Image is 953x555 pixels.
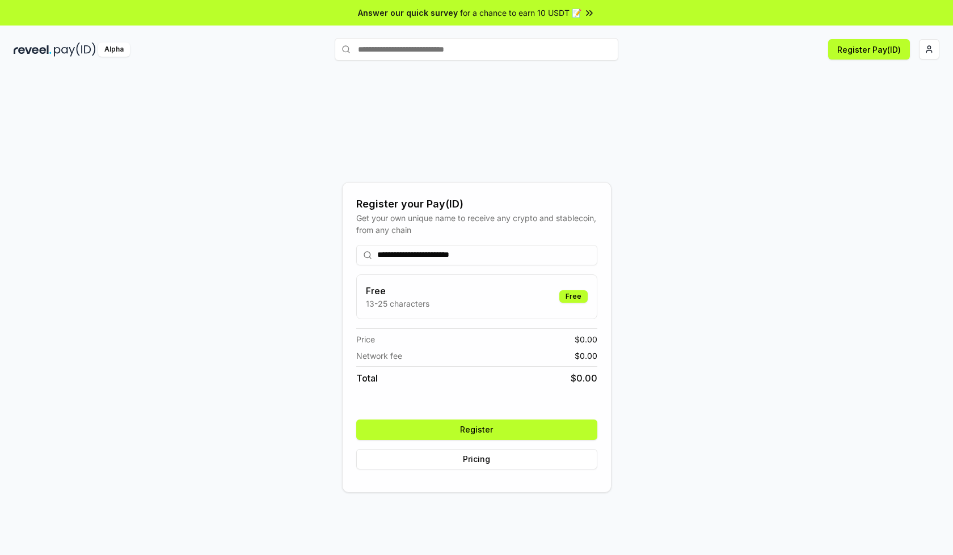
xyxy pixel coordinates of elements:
span: $ 0.00 [575,333,597,345]
img: reveel_dark [14,43,52,57]
span: Answer our quick survey [358,7,458,19]
span: $ 0.00 [575,350,597,362]
span: Price [356,333,375,345]
button: Register [356,420,597,440]
span: $ 0.00 [571,371,597,385]
div: Get your own unique name to receive any crypto and stablecoin, from any chain [356,212,597,236]
button: Register Pay(ID) [828,39,910,60]
h3: Free [366,284,429,298]
span: Network fee [356,350,402,362]
p: 13-25 characters [366,298,429,310]
span: for a chance to earn 10 USDT 📝 [460,7,581,19]
div: Register your Pay(ID) [356,196,597,212]
span: Total [356,371,378,385]
img: pay_id [54,43,96,57]
div: Alpha [98,43,130,57]
button: Pricing [356,449,597,469]
div: Free [559,290,588,303]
